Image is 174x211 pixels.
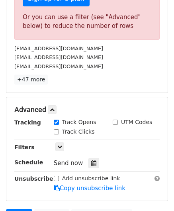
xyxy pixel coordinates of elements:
[134,173,174,211] iframe: Chat Widget
[14,54,103,60] small: [EMAIL_ADDRESS][DOMAIN_NAME]
[62,174,120,183] label: Add unsubscribe link
[14,176,53,182] strong: Unsubscribe
[54,185,125,192] a: Copy unsubscribe link
[14,105,160,114] h5: Advanced
[121,118,152,126] label: UTM Codes
[14,63,103,69] small: [EMAIL_ADDRESS][DOMAIN_NAME]
[14,144,35,150] strong: Filters
[54,160,83,167] span: Send now
[14,119,41,126] strong: Tracking
[62,118,96,126] label: Track Opens
[62,128,95,136] label: Track Clicks
[14,159,43,166] strong: Schedule
[14,45,103,51] small: [EMAIL_ADDRESS][DOMAIN_NAME]
[23,13,151,31] div: Or you can use a filter (see "Advanced" below) to reduce the number of rows
[14,75,48,85] a: +47 more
